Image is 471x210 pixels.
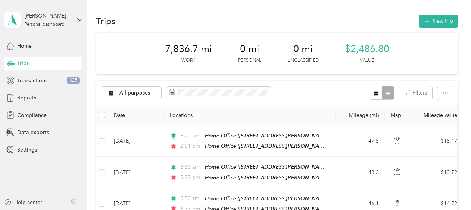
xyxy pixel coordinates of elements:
[205,195,356,202] span: Home Office ([STREET_ADDRESS][PERSON_NAME][US_STATE])
[108,125,164,157] td: [DATE]
[181,57,195,64] p: Work
[336,105,385,125] th: Mileage (mi)
[17,94,36,102] span: Reports
[165,43,212,55] span: 7,836.7 mi
[429,168,471,210] iframe: Everlance-gr Chat Button Frame
[238,57,261,64] p: Personal
[17,77,47,85] span: Transactions
[287,57,319,64] p: Unclassified
[205,133,356,139] span: Home Office ([STREET_ADDRESS][PERSON_NAME][US_STATE])
[4,198,42,206] button: Help center
[180,174,202,182] span: 5:27 pm
[336,157,385,188] td: 43.2
[411,105,463,125] th: Mileage value
[17,128,49,136] span: Data exports
[108,105,164,125] th: Date
[336,125,385,157] td: 47.5
[205,175,356,181] span: Home Office ([STREET_ADDRESS][PERSON_NAME][US_STATE])
[17,59,29,67] span: Trips
[96,17,116,25] h1: Trips
[164,105,336,125] th: Locations
[180,194,202,203] span: 5:53 am
[419,15,458,28] button: New trip
[411,125,463,157] td: $15.17
[293,43,313,55] span: 0 mi
[180,163,202,171] span: 6:50 am
[25,22,65,27] div: Personal dashboard
[108,157,164,188] td: [DATE]
[240,43,259,55] span: 0 mi
[119,90,150,96] span: All purposes
[17,146,37,154] span: Settings
[205,143,356,149] span: Home Office ([STREET_ADDRESS][PERSON_NAME][US_STATE])
[345,43,389,55] span: $2,486.80
[180,132,202,140] span: 8:20 am
[17,42,32,50] span: Home
[385,105,411,125] th: Map
[17,111,47,119] span: Compliance
[205,164,356,170] span: Home Office ([STREET_ADDRESS][PERSON_NAME][US_STATE])
[411,157,463,188] td: $13.79
[360,57,374,64] p: Value
[25,12,71,20] div: [PERSON_NAME]
[67,77,80,84] span: 325
[399,86,432,100] button: Filters
[180,142,202,150] span: 2:51 pm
